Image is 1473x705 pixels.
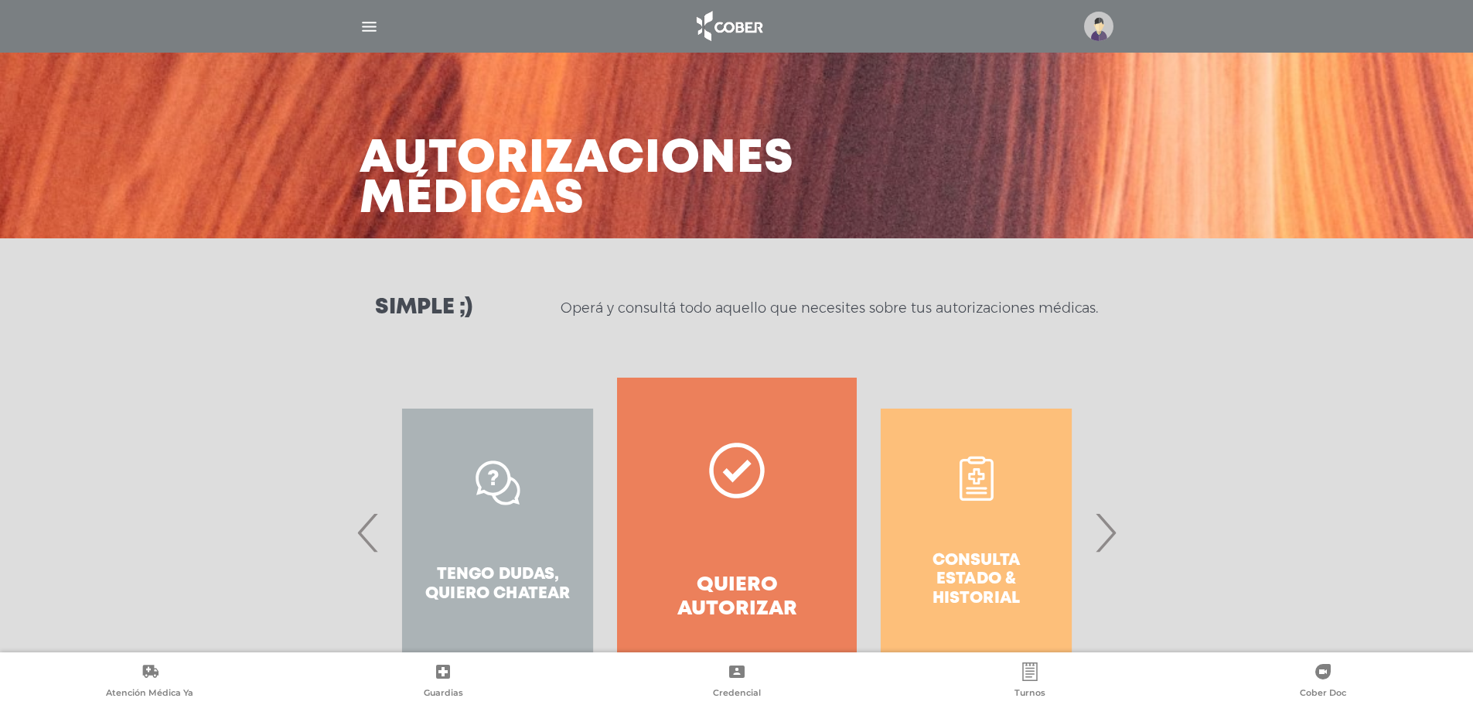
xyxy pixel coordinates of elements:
[688,8,769,45] img: logo_cober_home-white.png
[1090,491,1120,574] span: Next
[353,491,384,574] span: Previous
[296,662,589,702] a: Guardias
[590,662,883,702] a: Credencial
[1014,687,1045,701] span: Turnos
[106,687,193,701] span: Atención Médica Ya
[645,573,828,621] h4: Quiero autorizar
[883,662,1176,702] a: Turnos
[360,17,379,36] img: Cober_menu-lines-white.svg
[561,299,1098,317] p: Operá y consultá todo aquello que necesites sobre tus autorizaciones médicas.
[1300,687,1346,701] span: Cober Doc
[424,687,463,701] span: Guardias
[360,139,794,220] h3: Autorizaciones médicas
[1084,12,1113,41] img: profile-placeholder.svg
[3,662,296,702] a: Atención Médica Ya
[617,378,856,687] a: Quiero autorizar
[713,687,761,701] span: Credencial
[375,297,472,319] h3: Simple ;)
[1177,662,1470,702] a: Cober Doc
